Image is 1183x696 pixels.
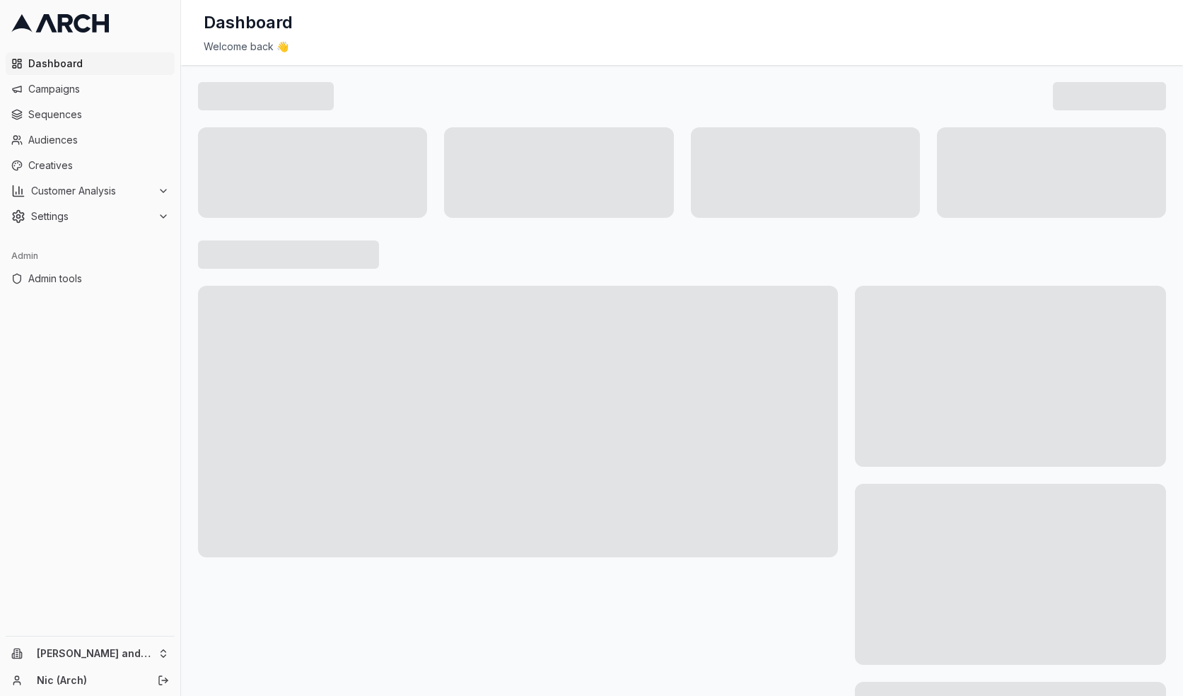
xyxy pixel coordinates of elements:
[6,245,175,267] div: Admin
[6,52,175,75] a: Dashboard
[28,133,169,147] span: Audiences
[28,82,169,96] span: Campaigns
[204,11,293,34] h1: Dashboard
[31,209,152,224] span: Settings
[6,154,175,177] a: Creatives
[28,57,169,71] span: Dashboard
[31,184,152,198] span: Customer Analysis
[37,673,142,688] a: Nic (Arch)
[6,642,175,665] button: [PERSON_NAME] and Sons
[6,103,175,126] a: Sequences
[153,671,173,690] button: Log out
[28,108,169,122] span: Sequences
[6,267,175,290] a: Admin tools
[28,272,169,286] span: Admin tools
[6,205,175,228] button: Settings
[37,647,152,660] span: [PERSON_NAME] and Sons
[204,40,1160,54] div: Welcome back 👋
[6,78,175,100] a: Campaigns
[28,158,169,173] span: Creatives
[6,129,175,151] a: Audiences
[6,180,175,202] button: Customer Analysis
